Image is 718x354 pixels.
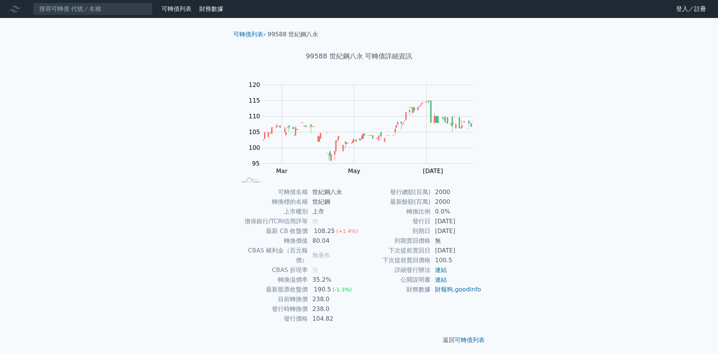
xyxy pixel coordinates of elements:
[308,187,359,197] td: 世紀鋼八永
[308,275,359,285] td: 35.2%
[430,197,482,207] td: 2000
[430,285,482,294] td: ,
[430,207,482,217] td: 0.0%
[312,266,318,273] span: 無
[249,144,260,151] tspan: 100
[348,167,360,175] tspan: May
[681,318,718,354] iframe: Chat Widget
[359,265,430,275] td: 詳細發行辦法
[308,314,359,324] td: 104.82
[359,226,430,236] td: 到期日
[359,236,430,246] td: 到期賣回價格
[227,51,491,61] h1: 99588 世紀鋼八永 可轉債詳細資訊
[359,255,430,265] td: 下次提前賣回價格
[435,276,447,283] a: 連結
[236,197,308,207] td: 轉換標的名稱
[423,167,443,175] tspan: [DATE]
[268,30,319,39] li: 99588 世紀鋼八永
[236,217,308,226] td: 擔保銀行/TCRI信用評等
[455,336,485,344] a: 可轉債列表
[233,31,263,38] a: 可轉債列表
[312,252,330,259] span: 無承作
[245,81,484,175] g: Chart
[249,128,260,136] tspan: 105
[249,81,260,88] tspan: 120
[430,226,482,236] td: [DATE]
[430,217,482,226] td: [DATE]
[430,255,482,265] td: 100.5
[308,304,359,314] td: 238.0
[236,314,308,324] td: 發行價格
[308,197,359,207] td: 世紀鋼
[430,187,482,197] td: 2000
[162,5,191,12] a: 可轉債列表
[681,318,718,354] div: 聊天小工具
[199,5,223,12] a: 財務數據
[227,336,491,345] p: 返回
[308,294,359,304] td: 238.0
[359,207,430,217] td: 轉換比例
[236,304,308,314] td: 發行時轉換價
[236,265,308,275] td: CBAS 折現率
[233,30,266,39] li: ›
[312,218,318,225] span: 無
[236,187,308,197] td: 可轉債名稱
[359,197,430,207] td: 最新餘額(百萬)
[276,167,288,175] tspan: Mar
[236,226,308,236] td: 最新 CB 收盤價
[430,236,482,246] td: 無
[236,294,308,304] td: 目前轉換價
[430,246,482,255] td: [DATE]
[249,97,260,104] tspan: 115
[359,217,430,226] td: 發行日
[336,228,358,234] span: (+1.4%)
[455,286,481,293] a: goodinfo
[435,266,447,273] a: 連結
[435,286,453,293] a: 財報狗
[236,275,308,285] td: 轉換溢價率
[33,3,153,15] input: 搜尋可轉債 代號／名稱
[249,113,260,120] tspan: 110
[236,246,308,265] td: CBAS 權利金（百元報價）
[332,287,352,293] span: (-1.3%)
[359,285,430,294] td: 財務數據
[308,236,359,246] td: 80.04
[252,160,260,167] tspan: 95
[308,207,359,217] td: 上市
[670,3,712,15] a: 登入／註冊
[236,285,308,294] td: 最新股票收盤價
[236,236,308,246] td: 轉換價值
[359,187,430,197] td: 發行總額(百萬)
[312,285,332,294] div: 190.5
[236,207,308,217] td: 上市櫃別
[359,275,430,285] td: 公開說明書
[312,226,336,236] div: 108.25
[359,246,430,255] td: 下次提前賣回日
